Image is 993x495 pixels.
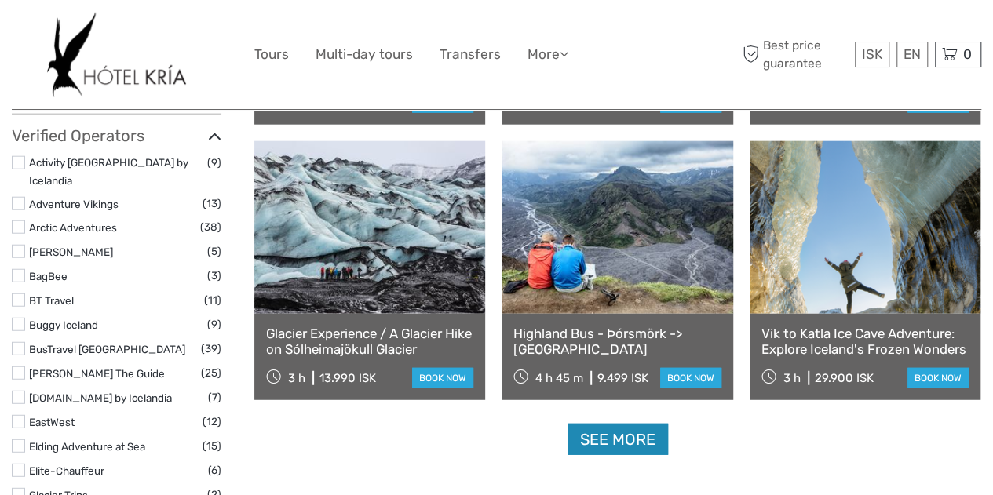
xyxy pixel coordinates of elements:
[896,42,928,67] div: EN
[29,391,172,404] a: [DOMAIN_NAME] by Icelandia
[208,388,221,406] span: (7)
[207,154,221,172] span: (9)
[203,195,221,213] span: (13)
[207,267,221,285] span: (3)
[907,368,969,388] a: book now
[254,43,289,66] a: Tours
[207,315,221,333] span: (9)
[201,364,221,382] span: (25)
[12,126,221,145] h3: Verified Operators
[201,340,221,358] span: (39)
[412,368,473,388] a: book now
[783,371,801,385] span: 3 h
[535,371,583,385] span: 4 h 45 m
[208,461,221,479] span: (6)
[204,291,221,309] span: (11)
[288,371,305,385] span: 3 h
[761,326,969,358] a: Vik to Katla Ice Cave Adventure: Explore Iceland's Frozen Wonders
[739,37,851,71] span: Best price guarantee
[203,413,221,431] span: (12)
[597,371,648,385] div: 9.499 ISK
[815,371,874,385] div: 29.900 ISK
[660,368,721,388] a: book now
[29,367,165,380] a: [PERSON_NAME] The Guide
[568,424,668,456] a: See more
[29,156,188,187] a: Activity [GEOGRAPHIC_DATA] by Icelandia
[29,294,74,307] a: BT Travel
[29,343,185,355] a: BusTravel [GEOGRAPHIC_DATA]
[29,270,68,282] a: BagBee
[29,246,113,258] a: [PERSON_NAME]
[47,12,186,97] img: 532-e91e591f-ac1d-45f7-9962-d0f146f45aa0_logo_big.jpg
[29,318,98,331] a: Buggy Iceland
[29,416,75,428] a: EastWest
[440,43,501,66] a: Transfers
[207,242,221,260] span: (5)
[513,326,721,358] a: Highland Bus - Þórsmörk -> [GEOGRAPHIC_DATA]
[316,43,413,66] a: Multi-day tours
[319,371,376,385] div: 13.990 ISK
[961,46,974,62] span: 0
[22,27,177,40] p: We're away right now. Please check back later!
[528,43,568,66] a: More
[181,24,199,43] button: Open LiveChat chat widget
[266,326,473,358] a: Glacier Experience / A Glacier Hike on Sólheimajökull Glacier
[203,437,221,455] span: (15)
[29,198,119,210] a: Adventure Vikings
[29,440,145,453] a: Elding Adventure at Sea
[29,221,117,234] a: Arctic Adventures
[200,218,221,236] span: (38)
[862,46,882,62] span: ISK
[29,464,104,477] a: Elite-Chauffeur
